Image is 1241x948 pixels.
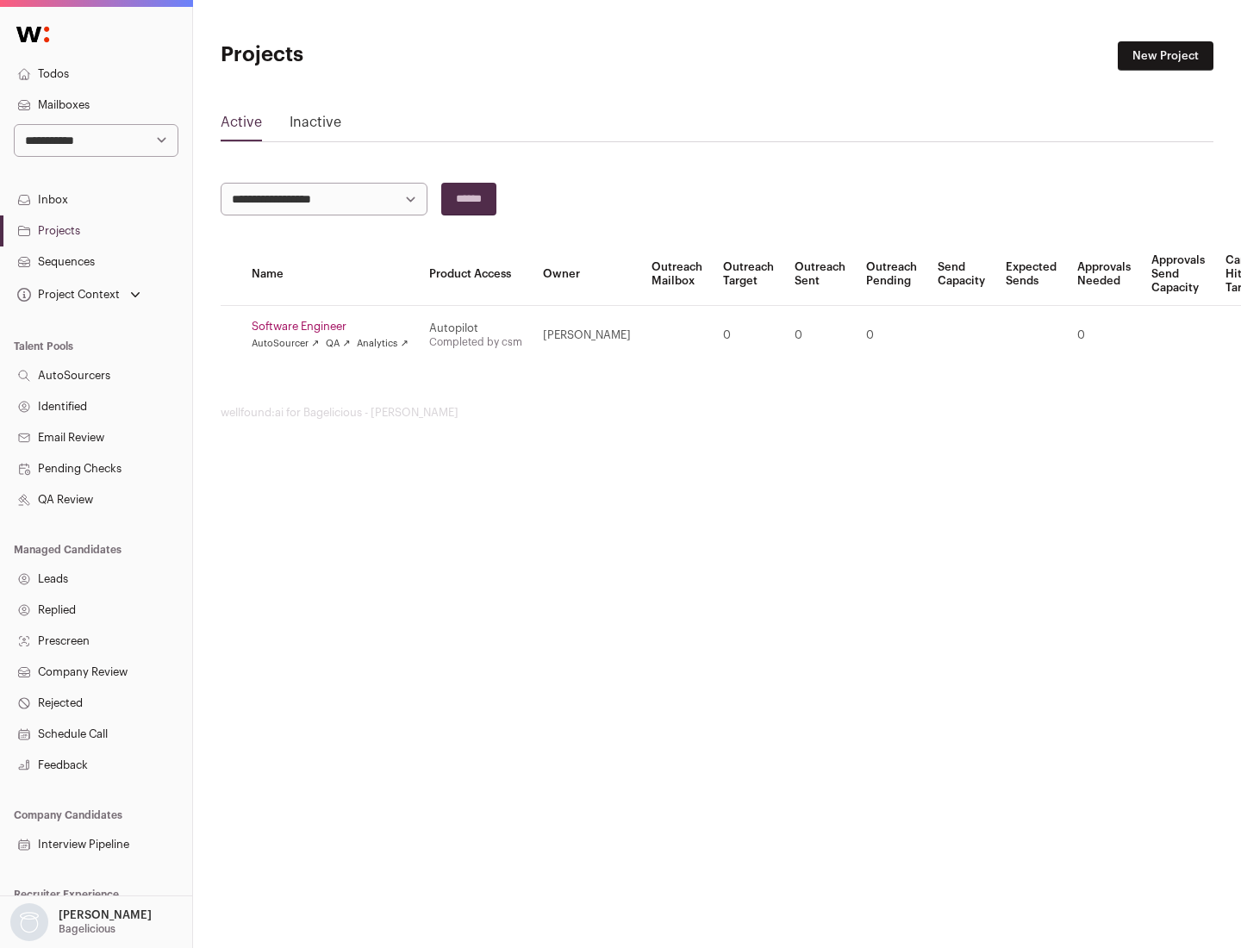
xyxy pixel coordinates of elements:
[241,243,419,306] th: Name
[290,112,341,140] a: Inactive
[1067,243,1141,306] th: Approvals Needed
[856,306,927,365] td: 0
[713,306,784,365] td: 0
[14,283,144,307] button: Open dropdown
[10,903,48,941] img: nopic.png
[14,288,120,302] div: Project Context
[1118,41,1213,71] a: New Project
[713,243,784,306] th: Outreach Target
[221,406,1213,420] footer: wellfound:ai for Bagelicious - [PERSON_NAME]
[784,243,856,306] th: Outreach Sent
[995,243,1067,306] th: Expected Sends
[59,922,115,936] p: Bagelicious
[856,243,927,306] th: Outreach Pending
[533,306,641,365] td: [PERSON_NAME]
[1141,243,1215,306] th: Approvals Send Capacity
[221,41,552,69] h1: Projects
[252,320,408,334] a: Software Engineer
[221,112,262,140] a: Active
[1067,306,1141,365] td: 0
[357,337,408,351] a: Analytics ↗
[784,306,856,365] td: 0
[419,243,533,306] th: Product Access
[533,243,641,306] th: Owner
[326,337,350,351] a: QA ↗
[59,908,152,922] p: [PERSON_NAME]
[641,243,713,306] th: Outreach Mailbox
[927,243,995,306] th: Send Capacity
[252,337,319,351] a: AutoSourcer ↗
[7,17,59,52] img: Wellfound
[7,903,155,941] button: Open dropdown
[429,321,522,335] div: Autopilot
[429,337,522,347] a: Completed by csm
